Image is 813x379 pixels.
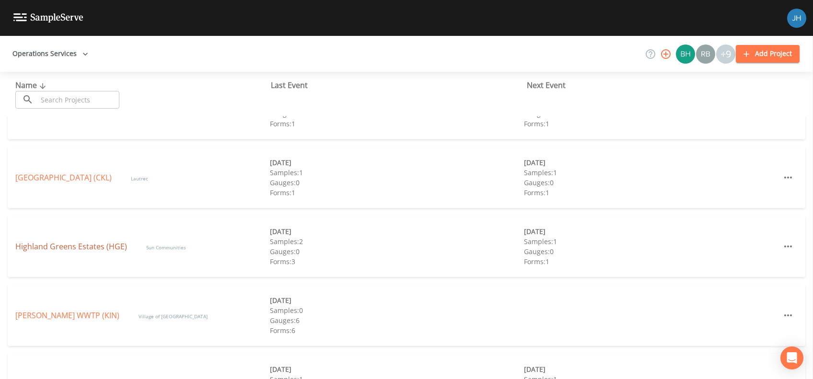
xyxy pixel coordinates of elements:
a: Highland Greens Estates (HGE) [15,241,127,252]
div: Forms: 1 [270,119,524,129]
img: c62b08bfff9cfec2b7df4e6d8aaf6fcd [676,45,695,64]
div: Gauges: 0 [524,178,778,188]
img: logo [13,13,83,22]
div: Forms: 1 [524,188,778,198]
div: [DATE] [270,157,524,167]
button: Add Project [736,45,800,63]
div: Samples: 1 [524,236,778,246]
div: Open Intercom Messenger [780,346,803,369]
div: Next Event [527,79,782,91]
div: Gauges: 0 [270,246,524,256]
span: Village of [GEOGRAPHIC_DATA] [139,313,208,320]
input: Search Projects [37,91,119,109]
img: 3e785c038355cbcf7b7e63a9c7d19890 [696,45,715,64]
img: 84dca5caa6e2e8dac459fb12ff18e533 [787,9,806,28]
div: Ryan Burke [696,45,716,64]
a: [GEOGRAPHIC_DATA] (CKL) [15,172,112,183]
div: [DATE] [270,226,524,236]
div: [DATE] [524,226,778,236]
div: Forms: 6 [270,325,524,335]
span: Sun Communities [146,244,186,251]
div: [DATE] [524,364,778,374]
div: Samples: 1 [524,167,778,178]
div: Forms: 3 [270,256,524,267]
div: Samples: 2 [270,236,524,246]
div: [DATE] [270,364,524,374]
div: Samples: 1 [270,167,524,178]
div: Last Event [271,79,526,91]
div: Forms: 1 [524,119,778,129]
div: Forms: 1 [524,256,778,267]
div: Gauges: 0 [524,246,778,256]
div: Gauges: 6 [270,315,524,325]
a: [PERSON_NAME] WWTP (KIN) [15,310,119,321]
div: +9 [716,45,735,64]
span: Name [15,80,48,90]
div: Samples: 0 [270,305,524,315]
div: Forms: 1 [270,188,524,198]
span: Lautrec [131,175,148,182]
div: Gauges: 0 [270,178,524,188]
div: [DATE] [270,295,524,305]
div: Bert hewitt [675,45,696,64]
div: [DATE] [524,157,778,167]
button: Operations Services [9,45,92,63]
